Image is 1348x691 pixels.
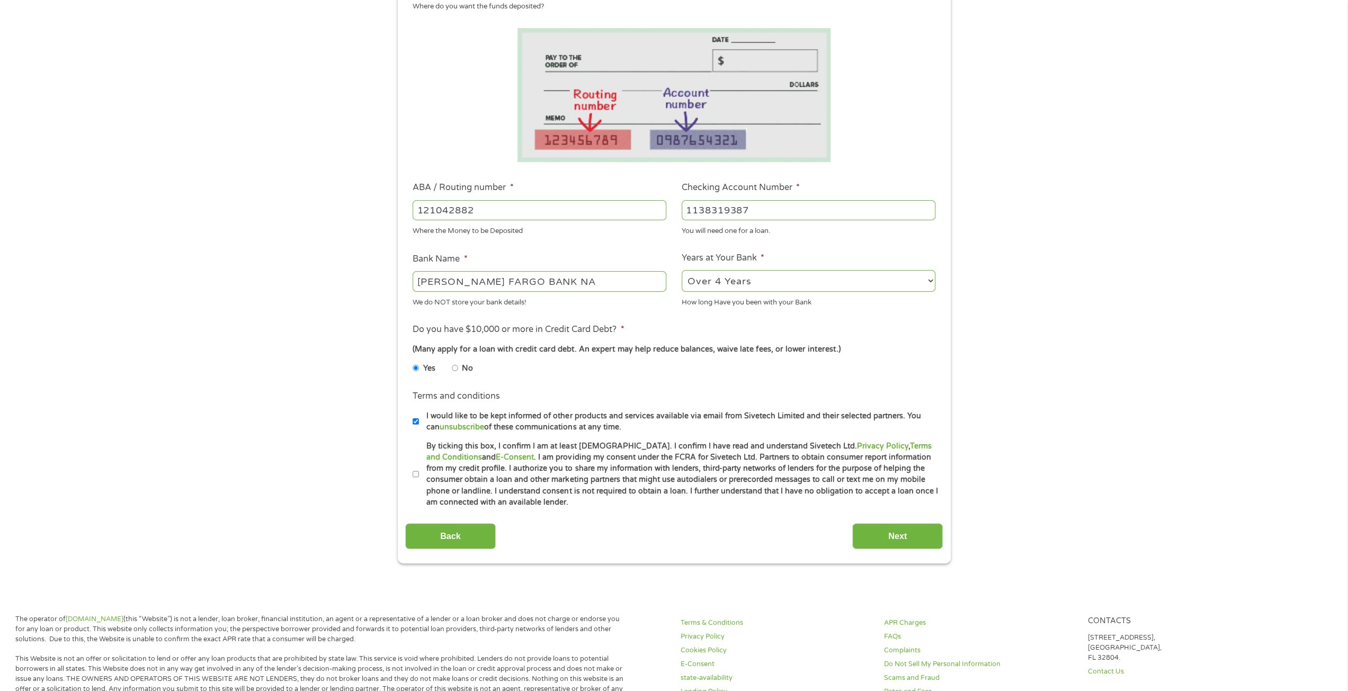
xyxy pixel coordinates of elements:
a: E-Consent [496,453,534,462]
label: Checking Account Number [682,182,800,193]
a: [DOMAIN_NAME] [66,615,123,623]
label: Bank Name [413,254,467,265]
a: Scams and Fraud [884,673,1075,683]
label: Terms and conditions [413,391,500,402]
div: You will need one for a loan. [682,222,935,237]
a: Contact Us [1088,667,1279,677]
div: How long Have you been with your Bank [682,293,935,308]
input: Back [405,523,496,549]
a: Privacy Policy [681,632,871,642]
label: Yes [423,363,435,374]
p: The operator of (this “Website”) is not a lender, loan broker, financial institution, an agent or... [15,614,627,644]
input: 263177916 [413,200,666,220]
p: [STREET_ADDRESS], [GEOGRAPHIC_DATA], FL 32804. [1088,633,1279,663]
a: unsubscribe [440,423,484,432]
div: We do NOT store your bank details! [413,293,666,308]
div: Where the Money to be Deposited [413,222,666,237]
label: By ticking this box, I confirm I am at least [DEMOGRAPHIC_DATA]. I confirm I have read and unders... [419,441,939,508]
img: Routing number location [517,28,831,162]
a: Terms and Conditions [426,442,931,462]
div: (Many apply for a loan with credit card debt. An expert may help reduce balances, waive late fees... [413,344,935,355]
label: ABA / Routing number [413,182,513,193]
a: state-availability [681,673,871,683]
a: Cookies Policy [681,645,871,656]
h4: Contacts [1088,616,1279,626]
a: Privacy Policy [856,442,908,451]
input: 345634636 [682,200,935,220]
a: APR Charges [884,618,1075,628]
a: Complaints [884,645,1075,656]
label: No [462,363,473,374]
label: Years at Your Bank [682,253,764,264]
div: Where do you want the funds deposited? [413,2,927,12]
label: I would like to be kept informed of other products and services available via email from Sivetech... [419,410,939,433]
a: FAQs [884,632,1075,642]
a: E-Consent [681,659,871,669]
a: Terms & Conditions [681,618,871,628]
label: Do you have $10,000 or more in Credit Card Debt? [413,324,624,335]
input: Next [852,523,943,549]
a: Do Not Sell My Personal Information [884,659,1075,669]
